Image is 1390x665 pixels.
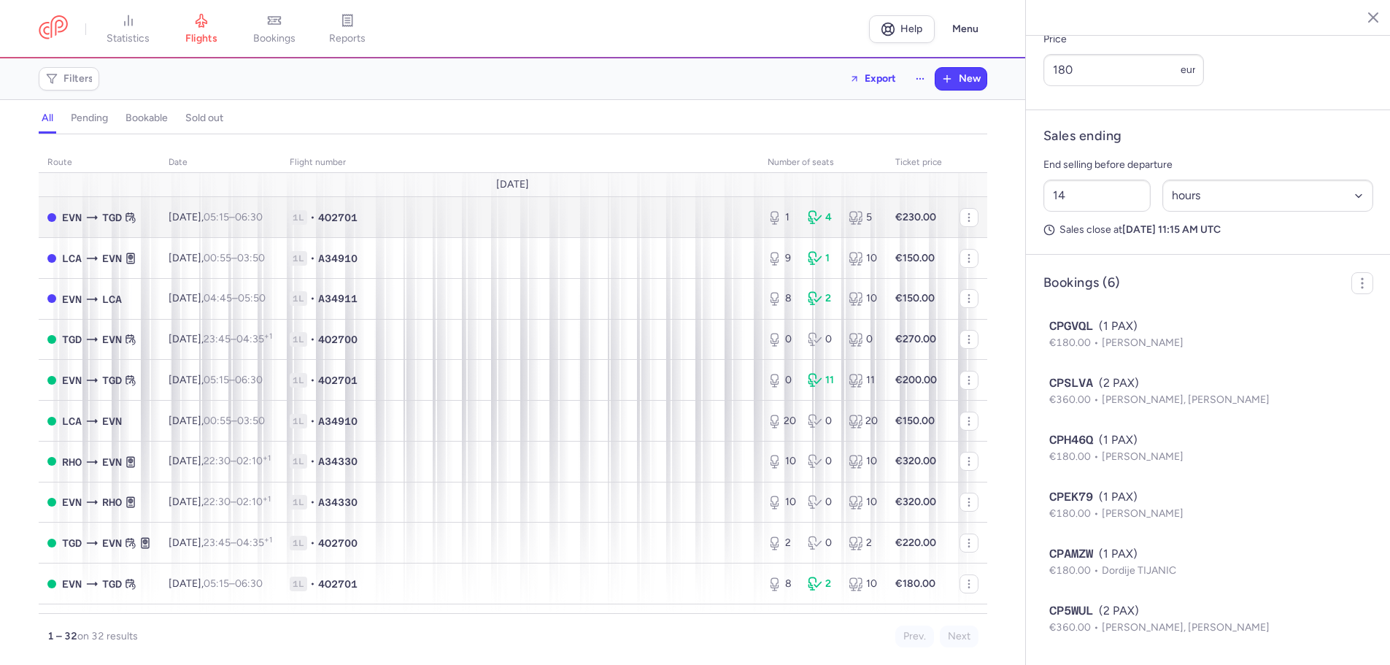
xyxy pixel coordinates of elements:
span: – [204,292,266,304]
time: 22:30 [204,455,231,467]
span: • [310,210,315,225]
span: 4O2700 [318,332,358,347]
strong: €150.00 [895,292,935,304]
span: 1L [290,291,307,306]
span: [DATE], [169,496,271,508]
span: €180.00 [1049,337,1102,349]
span: • [310,414,315,428]
span: €180.00 [1049,507,1102,520]
div: 0 [768,373,797,388]
span: A34330 [318,495,358,510]
span: LCA [62,250,82,266]
span: TGD [62,331,82,347]
span: CPH46Q [1049,431,1093,449]
div: 10 [768,495,797,510]
strong: €180.00 [895,577,935,590]
span: – [204,415,265,427]
span: • [310,291,315,306]
span: on 32 results [77,630,138,642]
button: CP5WUL(2 PAX)€360.00[PERSON_NAME], [PERSON_NAME] [1049,602,1367,636]
span: – [204,211,263,223]
div: 0 [849,332,878,347]
a: CitizenPlane red outlined logo [39,15,68,42]
th: Ticket price [887,152,951,174]
input: --- [1043,54,1204,86]
time: 02:10 [236,496,271,508]
h4: bookable [126,112,168,125]
div: 2 [808,291,837,306]
span: TGD [102,210,122,226]
span: 1L [290,454,307,469]
h4: Sales ending [1043,128,1121,145]
span: – [204,577,263,590]
strong: €230.00 [895,211,936,223]
span: LCA [102,291,122,307]
span: TGD [102,576,122,592]
span: €360.00 [1049,621,1102,634]
span: [DATE], [169,292,266,304]
span: [DATE], [169,211,263,223]
div: 2 [849,536,878,550]
div: 8 [768,577,797,591]
span: EVN [102,535,122,551]
div: 2 [808,577,837,591]
h4: sold out [185,112,223,125]
strong: €200.00 [895,374,937,386]
span: 4O2701 [318,210,358,225]
span: – [204,537,272,549]
span: [DATE] [496,179,529,191]
div: 10 [849,251,878,266]
span: 1L [290,495,307,510]
div: 5 [849,210,878,225]
span: EVN [62,210,82,226]
div: (2 PAX) [1049,374,1367,392]
span: 1L [290,251,307,266]
time: 06:30 [235,374,263,386]
strong: [DATE] 11:15 AM UTC [1122,223,1221,236]
div: 1 [808,251,837,266]
span: [DATE], [169,415,265,427]
span: EVN [62,494,82,510]
time: 05:15 [204,577,229,590]
button: CPSLVA(2 PAX)€360.00[PERSON_NAME], [PERSON_NAME] [1049,374,1367,408]
span: €360.00 [1049,393,1102,406]
a: Help [869,15,935,43]
div: 0 [808,536,837,550]
input: ## [1043,180,1151,212]
h4: all [42,112,53,125]
span: • [310,536,315,550]
time: 06:30 [235,211,263,223]
strong: €320.00 [895,496,936,508]
th: number of seats [759,152,887,174]
span: 1L [290,332,307,347]
span: 1L [290,210,307,225]
span: RHO [62,454,82,470]
span: eur [1181,64,1196,76]
span: flights [185,32,217,45]
div: 10 [849,495,878,510]
sup: +1 [263,453,271,463]
button: CPH46Q(1 PAX)€180.00[PERSON_NAME] [1049,431,1367,465]
span: [PERSON_NAME], [PERSON_NAME] [1102,393,1270,406]
span: EVN [62,291,82,307]
button: CPGVQL(1 PAX)€180.00[PERSON_NAME] [1049,318,1367,351]
span: – [204,496,271,508]
time: 04:35 [236,537,272,549]
div: 0 [808,332,837,347]
span: €180.00 [1049,450,1102,463]
time: 00:55 [204,252,231,264]
strong: €220.00 [895,537,936,549]
span: • [310,373,315,388]
span: 4O2701 [318,373,358,388]
span: – [204,455,271,467]
div: 0 [768,332,797,347]
span: EVN [102,331,122,347]
span: [PERSON_NAME] [1102,450,1184,463]
strong: 1 – 32 [47,630,77,642]
span: Help [900,23,922,34]
time: 04:45 [204,292,232,304]
span: EVN [102,413,122,429]
div: 1 [768,210,797,225]
div: 0 [808,454,837,469]
div: 11 [849,373,878,388]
